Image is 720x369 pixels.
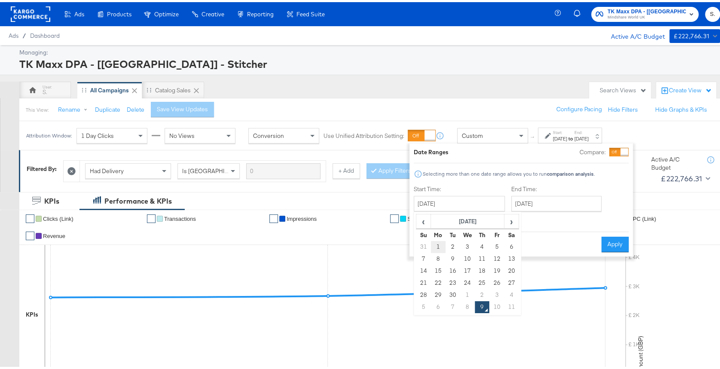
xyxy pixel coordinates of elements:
[553,128,567,133] label: Start:
[201,9,224,15] span: Creative
[416,287,431,299] td: 28
[445,287,460,299] td: 30
[547,168,594,175] strong: comparison analysis
[164,213,196,220] span: Transactions
[607,5,686,14] span: TK Maxx DPA - [[GEOGRAPHIC_DATA]] - Stitcher
[504,263,519,275] td: 20
[107,9,131,15] span: Products
[247,9,274,15] span: Reporting
[445,227,460,239] th: Tu
[601,235,628,250] button: Apply
[505,213,518,226] span: ›
[154,9,179,15] span: Optimize
[416,239,431,251] td: 31
[475,227,489,239] th: Th
[460,299,475,311] td: 8
[460,239,475,251] td: 3
[529,134,537,137] span: ↑
[269,212,278,221] a: ✔
[504,287,519,299] td: 4
[30,30,60,37] span: Dashboard
[253,130,284,137] span: Conversion
[567,133,574,140] strong: to
[489,263,504,275] td: 19
[651,153,699,169] div: Active A/C Budget
[661,170,702,183] div: £222,766.31
[104,194,172,204] div: Performance & KPIs
[460,251,475,263] td: 10
[90,84,129,92] div: All Campaigns
[504,239,519,251] td: 6
[246,161,320,177] input: Enter a search term
[669,27,720,41] button: £222,766.31
[580,146,606,154] label: Compare:
[26,212,34,221] a: ✔
[333,161,360,177] button: + Add
[431,212,504,227] th: [DATE]
[489,287,504,299] td: 3
[669,84,712,93] div: Create View
[431,227,445,239] th: Mo
[43,86,47,94] div: S.
[43,231,65,237] span: Revenue
[390,212,399,221] a: ✔
[18,30,30,37] span: /
[416,227,431,239] th: Su
[504,275,519,287] td: 27
[431,251,445,263] td: 8
[52,100,97,116] button: Rename
[489,299,504,311] td: 10
[82,85,86,90] div: Drag to reorder tab
[74,9,84,15] span: Ads
[422,169,595,175] div: Selecting more than one date range allows you to run .
[574,133,589,140] div: [DATE]
[407,213,430,220] span: Sessions
[504,227,519,239] th: Sa
[147,212,156,221] a: ✔
[489,227,504,239] th: Fr
[323,130,404,138] label: Use Unified Attribution Setting:
[431,299,445,311] td: 6
[591,5,699,20] button: TK Maxx DPA - [[GEOGRAPHIC_DATA]] - StitcherMindshare World UK
[445,251,460,263] td: 9
[26,131,72,137] div: Attribution Window:
[414,146,448,154] div: Date Ranges
[655,104,707,112] button: Hide Graphs & KPIs
[475,275,489,287] td: 25
[475,287,489,299] td: 2
[296,9,325,15] span: Feed Suite
[416,275,431,287] td: 21
[489,275,504,287] td: 26
[475,239,489,251] td: 4
[475,299,489,311] td: 9
[628,213,656,220] span: CPC (Link)
[445,275,460,287] td: 23
[416,299,431,311] td: 5
[705,5,720,20] button: S.
[504,299,519,311] td: 11
[550,100,608,115] button: Configure Pacing
[657,170,712,183] button: £222,766.31
[708,7,717,17] span: S.
[19,55,718,69] div: TK Maxx DPA - [[GEOGRAPHIC_DATA]] - Stitcher
[414,183,505,191] label: Start Time:
[445,239,460,251] td: 2
[608,104,638,112] button: Hide Filters
[431,263,445,275] td: 15
[460,275,475,287] td: 24
[146,85,151,90] div: Drag to reorder tab
[182,165,248,173] span: Is [GEOGRAPHIC_DATA]
[417,213,430,226] span: ‹
[26,229,34,238] a: ✔
[475,251,489,263] td: 11
[90,165,124,173] span: Had Delivery
[600,84,647,92] div: Search Views
[574,128,589,133] label: End:
[462,130,483,137] span: Custom
[475,263,489,275] td: 18
[431,239,445,251] td: 1
[19,46,718,55] div: Managing:
[43,213,73,220] span: Clicks (Link)
[674,29,709,40] div: £222,766.31
[460,287,475,299] td: 1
